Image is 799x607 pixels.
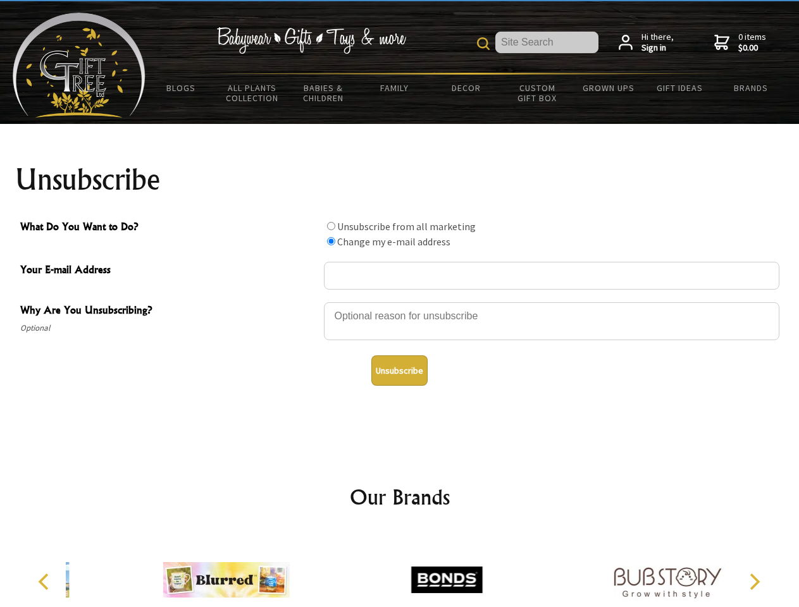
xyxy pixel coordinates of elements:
[327,237,335,245] input: What Do You Want to Do?
[25,482,774,512] h2: Our Brands
[477,37,490,50] img: product search
[20,321,318,336] span: Optional
[619,32,674,54] a: Hi there,Sign in
[738,42,766,54] strong: $0.00
[324,302,779,340] textarea: Why Are You Unsubscribing?
[337,235,450,248] label: Change my e-mail address
[146,75,217,101] a: BLOGS
[714,32,766,54] a: 0 items$0.00
[359,75,431,101] a: Family
[644,75,715,101] a: Gift Ideas
[641,32,674,54] span: Hi there,
[13,13,146,118] img: Babyware - Gifts - Toys and more...
[20,302,318,321] span: Why Are You Unsubscribing?
[15,164,784,195] h1: Unsubscribe
[327,222,335,230] input: What Do You Want to Do?
[430,75,502,101] a: Decor
[371,355,428,386] button: Unsubscribe
[738,31,766,54] span: 0 items
[641,42,674,54] strong: Sign in
[20,219,318,237] span: What Do You Want to Do?
[32,568,59,596] button: Previous
[288,75,359,111] a: Babies & Children
[216,27,406,54] img: Babywear - Gifts - Toys & more
[740,568,768,596] button: Next
[337,220,476,233] label: Unsubscribe from all marketing
[495,32,598,53] input: Site Search
[324,262,779,290] input: Your E-mail Address
[715,75,787,101] a: Brands
[217,75,288,111] a: All Plants Collection
[502,75,573,111] a: Custom Gift Box
[20,262,318,280] span: Your E-mail Address
[573,75,644,101] a: Grown Ups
